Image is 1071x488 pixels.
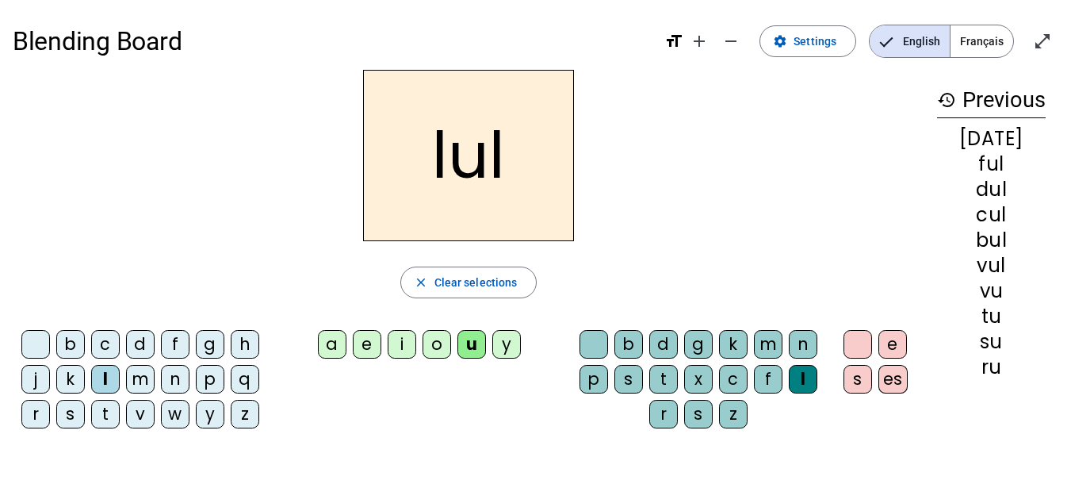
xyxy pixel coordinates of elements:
[21,400,50,428] div: r
[363,70,574,241] h2: lul
[231,330,259,359] div: h
[937,83,1046,118] h3: Previous
[937,90,956,110] mat-icon: history
[754,330,782,359] div: m
[423,330,451,359] div: o
[1033,32,1052,51] mat-icon: open_in_full
[56,365,85,394] div: k
[878,365,908,394] div: es
[649,365,678,394] div: t
[318,330,346,359] div: a
[684,330,713,359] div: g
[56,330,85,359] div: b
[937,332,1046,352] div: su
[126,365,155,394] div: m
[13,16,652,67] h1: Blending Board
[684,400,713,428] div: s
[492,330,521,359] div: y
[353,330,381,359] div: e
[21,365,50,394] div: j
[683,25,715,57] button: Increase font size
[951,25,1013,57] span: Français
[649,400,678,428] div: r
[937,231,1046,250] div: bul
[1027,25,1058,57] button: Enter full screen
[937,180,1046,199] div: dul
[388,330,416,359] div: i
[91,400,120,428] div: t
[789,365,817,394] div: l
[690,32,709,51] mat-icon: add
[937,256,1046,275] div: vul
[91,330,120,359] div: c
[843,365,872,394] div: s
[773,34,787,48] mat-icon: settings
[721,32,740,51] mat-icon: remove
[579,365,608,394] div: p
[684,365,713,394] div: x
[56,400,85,428] div: s
[878,330,907,359] div: e
[614,365,643,394] div: s
[719,365,748,394] div: c
[161,400,189,428] div: w
[196,330,224,359] div: g
[937,155,1046,174] div: ful
[126,400,155,428] div: v
[457,330,486,359] div: u
[91,365,120,394] div: l
[161,365,189,394] div: n
[649,330,678,359] div: d
[719,400,748,428] div: z
[715,25,747,57] button: Decrease font size
[937,358,1046,377] div: ru
[161,330,189,359] div: f
[196,365,224,394] div: p
[869,25,1014,58] mat-button-toggle-group: Language selection
[664,32,683,51] mat-icon: format_size
[719,330,748,359] div: k
[126,330,155,359] div: d
[231,400,259,428] div: z
[759,25,856,57] button: Settings
[434,273,518,292] span: Clear selections
[937,129,1046,148] div: [DATE]
[937,206,1046,225] div: cul
[937,282,1046,301] div: vu
[870,25,950,57] span: English
[196,400,224,428] div: y
[937,307,1046,326] div: tu
[754,365,782,394] div: f
[231,365,259,394] div: q
[414,275,428,290] mat-icon: close
[614,330,643,359] div: b
[794,32,836,51] span: Settings
[789,330,817,359] div: n
[400,267,537,298] button: Clear selections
